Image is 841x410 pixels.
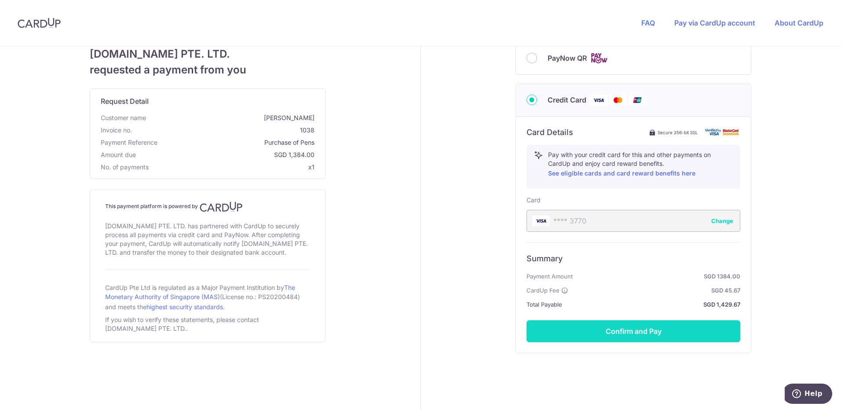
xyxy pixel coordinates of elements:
[548,150,733,179] p: Pay with your credit card for this and other payments on CardUp and enjoy card reward benefits.
[101,97,149,106] span: translation missing: en.request_detail
[566,299,740,310] strong: SGD 1,429.67
[629,95,646,106] img: Union Pay
[101,150,136,159] span: Amount due
[527,271,573,282] span: Payment Amount
[105,220,310,259] div: [DOMAIN_NAME] PTE. LTD. has partnered with CardUp to securely process all payments via credit car...
[590,95,607,106] img: Visa
[641,18,655,27] a: FAQ
[101,126,132,135] span: Invoice no.
[576,271,740,282] strong: SGD 1384.00
[105,280,310,314] div: CardUp Pte Ltd is regulated as a Major Payment Institution by (License no.: PS20200484) and meets...
[18,18,61,28] img: CardUp
[527,127,573,138] h6: Card Details
[308,163,314,171] span: x1
[674,18,755,27] a: Pay via CardUp account
[90,62,325,78] span: requested a payment from you
[527,95,740,106] div: Credit Card Visa Mastercard Union Pay
[101,139,157,146] span: translation missing: en.payment_reference
[527,285,559,296] span: CardUp Fee
[548,95,586,105] span: Credit Card
[200,201,243,212] img: CardUp
[101,163,149,172] span: No. of payments
[527,299,562,310] span: Total Payable
[105,201,310,212] h4: This payment platform is powered by
[139,150,314,159] span: SGD 1,384.00
[150,113,314,122] span: [PERSON_NAME]
[705,128,740,136] img: card secure
[527,253,740,264] h6: Summary
[775,18,823,27] a: About CardUp
[548,53,587,63] span: PayNow QR
[609,95,627,106] img: Mastercard
[105,314,310,335] div: If you wish to verify these statements, please contact [DOMAIN_NAME] PTE. LTD..
[146,303,223,311] a: highest security standards
[527,320,740,342] button: Confirm and Pay
[527,53,740,64] div: PayNow QR Cards logo
[658,129,698,136] span: Secure 256-bit SSL
[590,53,608,64] img: Cards logo
[161,138,314,147] span: Purchase of Pens
[785,384,832,406] iframe: Opens a widget where you can find more information
[572,285,740,296] strong: SGD 45.67
[711,216,733,225] button: Change
[548,169,695,177] a: See eligible cards and card reward benefits here
[527,196,541,205] label: Card
[90,46,325,62] span: [DOMAIN_NAME] PTE. LTD.
[135,126,314,135] span: 1038
[101,113,146,122] span: Customer name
